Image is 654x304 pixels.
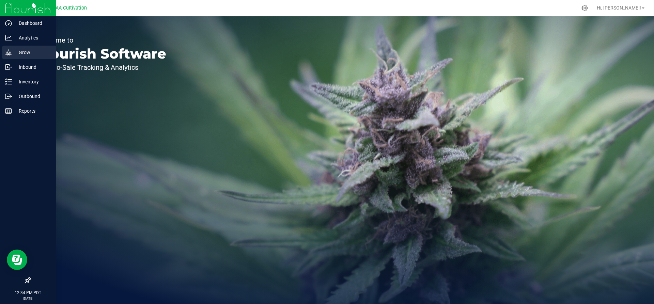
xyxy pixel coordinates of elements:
[12,63,53,71] p: Inbound
[5,49,12,56] inline-svg: Grow
[52,5,87,11] span: CAA Cultivation
[5,108,12,114] inline-svg: Reports
[5,20,12,27] inline-svg: Dashboard
[12,92,53,100] p: Outbound
[3,290,53,296] p: 12:34 PM PDT
[5,64,12,70] inline-svg: Inbound
[597,5,641,11] span: Hi, [PERSON_NAME]!
[5,93,12,100] inline-svg: Outbound
[12,107,53,115] p: Reports
[37,37,166,44] p: Welcome to
[12,34,53,42] p: Analytics
[5,34,12,41] inline-svg: Analytics
[12,19,53,27] p: Dashboard
[5,78,12,85] inline-svg: Inventory
[7,250,27,270] iframe: Resource center
[3,296,53,301] p: [DATE]
[580,5,589,11] div: Manage settings
[12,78,53,86] p: Inventory
[37,47,166,61] p: Flourish Software
[37,64,166,71] p: Seed-to-Sale Tracking & Analytics
[12,48,53,57] p: Grow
